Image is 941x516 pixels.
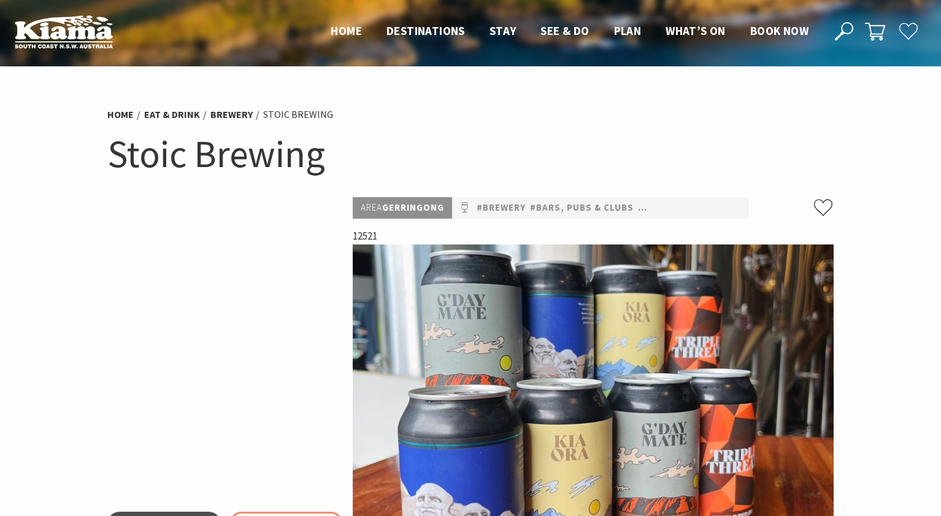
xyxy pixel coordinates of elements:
[353,197,452,219] p: Gerringong
[210,108,253,121] a: brewery
[361,201,382,213] span: Area
[386,23,465,39] a: Destinations
[666,23,726,38] span: What’s On
[107,108,134,121] a: Home
[666,23,726,39] a: What’s On
[144,108,200,121] a: Eat & Drink
[750,23,808,38] span: Book now
[490,23,517,38] span: Stay
[477,200,526,216] a: #brewery
[263,107,333,123] li: Stoic Brewing
[638,200,752,216] a: #Wineries & Breweries
[530,200,634,216] a: #Bars, Pubs & Clubs
[318,21,821,42] nav: Main Menu
[386,23,465,38] span: Destinations
[331,23,362,39] a: Home
[15,15,113,49] img: Kiama Logo
[614,23,642,39] a: Plan
[750,23,808,39] a: Book now
[614,23,642,38] span: Plan
[107,129,834,179] h1: Stoic Brewing
[490,23,517,39] a: Stay
[540,23,589,38] span: See & Do
[331,23,362,38] span: Home
[540,23,589,39] a: See & Do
